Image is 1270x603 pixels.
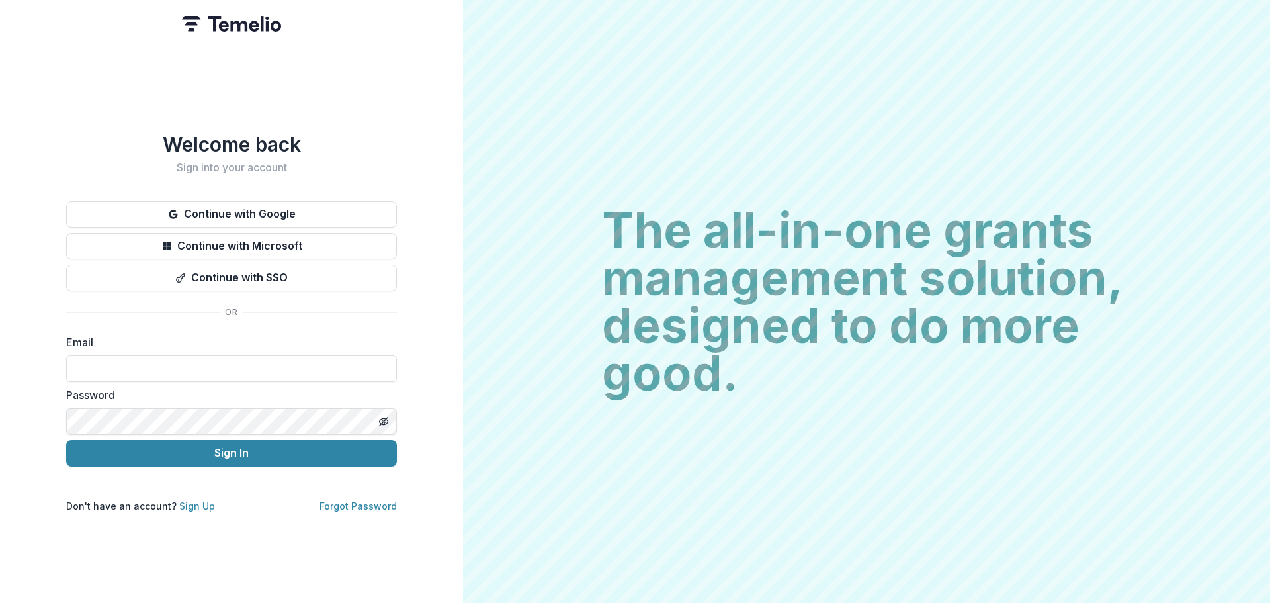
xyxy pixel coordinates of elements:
button: Continue with Microsoft [66,233,397,259]
img: Temelio [182,16,281,32]
p: Don't have an account? [66,499,215,513]
h2: Sign into your account [66,162,397,174]
button: Toggle password visibility [373,411,394,432]
label: Email [66,334,389,350]
a: Forgot Password [319,500,397,512]
label: Password [66,387,389,403]
button: Continue with Google [66,201,397,228]
button: Sign In [66,440,397,467]
h1: Welcome back [66,132,397,156]
button: Continue with SSO [66,265,397,291]
a: Sign Up [179,500,215,512]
